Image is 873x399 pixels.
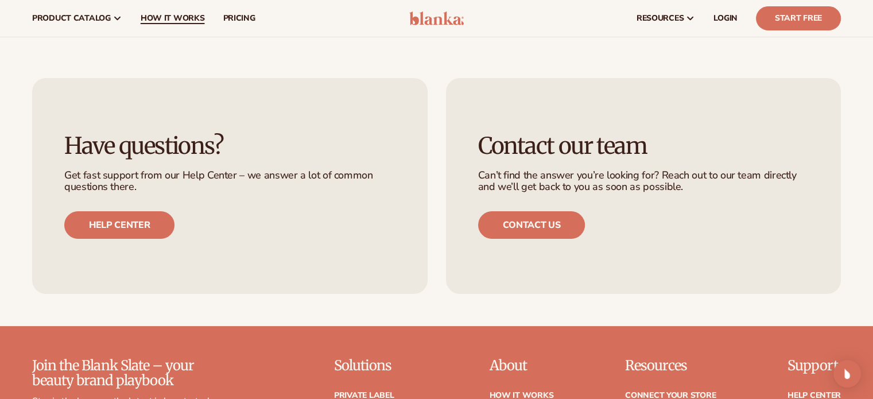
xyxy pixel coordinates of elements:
[833,360,861,388] div: Open Intercom Messenger
[223,14,255,23] span: pricing
[64,170,395,193] p: Get fast support from our Help Center – we answer a lot of common questions there.
[64,211,174,239] a: Help center
[32,14,111,23] span: product catalog
[787,358,841,373] p: Support
[756,6,841,30] a: Start Free
[489,358,553,373] p: About
[625,358,716,373] p: Resources
[32,358,215,389] p: Join the Blank Slate – your beauty brand playbook
[334,358,418,373] p: Solutions
[478,211,585,239] a: Contact us
[141,14,205,23] span: How It Works
[713,14,738,23] span: LOGIN
[478,170,809,193] p: Can’t find the answer you’re looking for? Reach out to our team directly and we’ll get back to yo...
[409,11,464,25] img: logo
[637,14,684,23] span: resources
[478,133,809,158] h3: Contact our team
[64,133,395,158] h3: Have questions?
